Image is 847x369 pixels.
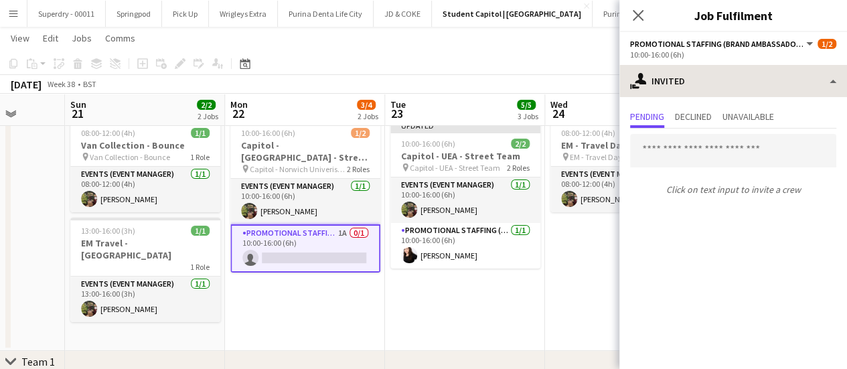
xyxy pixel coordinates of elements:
button: JD & COKE [374,1,432,27]
app-card-role: Promotional Staffing (Brand Ambassadors)1A0/110:00-16:00 (6h) [230,224,380,273]
span: 2/2 [511,139,530,149]
span: 3/4 [357,100,376,110]
span: 1/1 [191,128,210,138]
span: Jobs [72,32,92,44]
span: 10:00-16:00 (6h) [241,128,295,138]
span: 24 [548,106,568,121]
button: Student Capitol | [GEOGRAPHIC_DATA] [432,1,593,27]
span: 1/2 [351,128,370,138]
div: 3 Jobs [518,111,538,121]
div: 2 Jobs [358,111,378,121]
app-job-card: 08:00-12:00 (4h)1/1EM - Travel Day EM - Travel Day1 RoleEvents (Event Manager)1/108:00-12:00 (4h)... [550,120,700,212]
div: [DATE] [11,78,42,91]
span: 2 Roles [507,163,530,173]
div: BST [83,79,96,89]
a: Comms [100,29,141,47]
span: Wed [550,98,568,110]
span: 2 Roles [347,164,370,174]
span: 22 [228,106,248,121]
p: Click on text input to invite a crew [619,178,847,201]
span: 13:00-16:00 (3h) [81,226,135,236]
button: Pick Up [162,1,209,27]
app-job-card: Updated10:00-16:00 (6h)2/2Capitol - UEA - Street Team Capitol - UEA - Street Team2 RolesEvents (E... [390,120,540,269]
button: Promotional Staffing (Brand Ambassadors) [630,39,815,49]
app-card-role: Events (Event Manager)1/108:00-12:00 (4h)[PERSON_NAME] [550,167,700,212]
span: 1 Role [190,152,210,162]
span: Pending [630,112,664,121]
span: Capitol - UEA - Street Team [410,163,500,173]
span: 10:00-16:00 (6h) [401,139,455,149]
span: Promotional Staffing (Brand Ambassadors) [630,39,804,49]
span: Comms [105,32,135,44]
a: View [5,29,35,47]
app-card-role: Events (Event Manager)1/110:00-16:00 (6h)[PERSON_NAME] [230,179,380,224]
span: 1/2 [818,39,836,49]
h3: Job Fulfilment [619,7,847,24]
span: 1 Role [190,262,210,272]
span: Tue [390,98,406,110]
div: 2 Jobs [198,111,218,121]
span: EM - Travel Day [570,152,622,162]
h3: Van Collection - Bounce [70,139,220,151]
div: Team 1 [21,355,55,368]
app-card-role: Events (Event Manager)1/110:00-16:00 (6h)[PERSON_NAME] [390,177,540,223]
app-card-role: Events (Event Manager)1/108:00-12:00 (4h)[PERSON_NAME] [70,167,220,212]
button: Springpod [106,1,162,27]
span: Capitol - Norwich Univeristy of The Arts - Street Team [250,164,347,174]
app-job-card: 08:00-12:00 (4h)1/1Van Collection - Bounce Van Collection - Bounce1 RoleEvents (Event Manager)1/1... [70,120,220,212]
app-card-role: Events (Event Manager)1/113:00-16:00 (3h)[PERSON_NAME] [70,277,220,322]
span: Declined [675,112,712,121]
button: Superdry - 00011 [27,1,106,27]
span: Week 38 [44,79,78,89]
span: 21 [68,106,86,121]
span: View [11,32,29,44]
app-job-card: 10:00-16:00 (6h)1/2Capitol - [GEOGRAPHIC_DATA] - Street Team Capitol - Norwich Univeristy of The ... [230,120,380,273]
span: 23 [388,106,406,121]
a: Edit [37,29,64,47]
button: Purina Street Teams - 00008 [593,1,709,27]
button: Wrigleys Extra [209,1,278,27]
button: Purina Denta Life City [278,1,374,27]
h3: Capitol - UEA - Street Team [390,150,540,162]
h3: EM - Travel Day [550,139,700,151]
app-job-card: 13:00-16:00 (3h)1/1EM Travel - [GEOGRAPHIC_DATA]1 RoleEvents (Event Manager)1/113:00-16:00 (3h)[P... [70,218,220,322]
div: Invited [619,65,847,97]
span: Van Collection - Bounce [90,152,170,162]
span: 5/5 [517,100,536,110]
div: 10:00-16:00 (6h) [630,50,836,60]
span: Mon [230,98,248,110]
span: 08:00-12:00 (4h) [81,128,135,138]
span: Sun [70,98,86,110]
span: 1/1 [191,226,210,236]
h3: Capitol - [GEOGRAPHIC_DATA] - Street Team [230,139,380,163]
app-card-role: Promotional Staffing (Brand Ambassadors)1/110:00-16:00 (6h)[PERSON_NAME] [390,223,540,269]
span: Edit [43,32,58,44]
h3: EM Travel - [GEOGRAPHIC_DATA] [70,237,220,261]
span: 08:00-12:00 (4h) [561,128,615,138]
a: Jobs [66,29,97,47]
span: Unavailable [722,112,774,121]
span: 2/2 [197,100,216,110]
